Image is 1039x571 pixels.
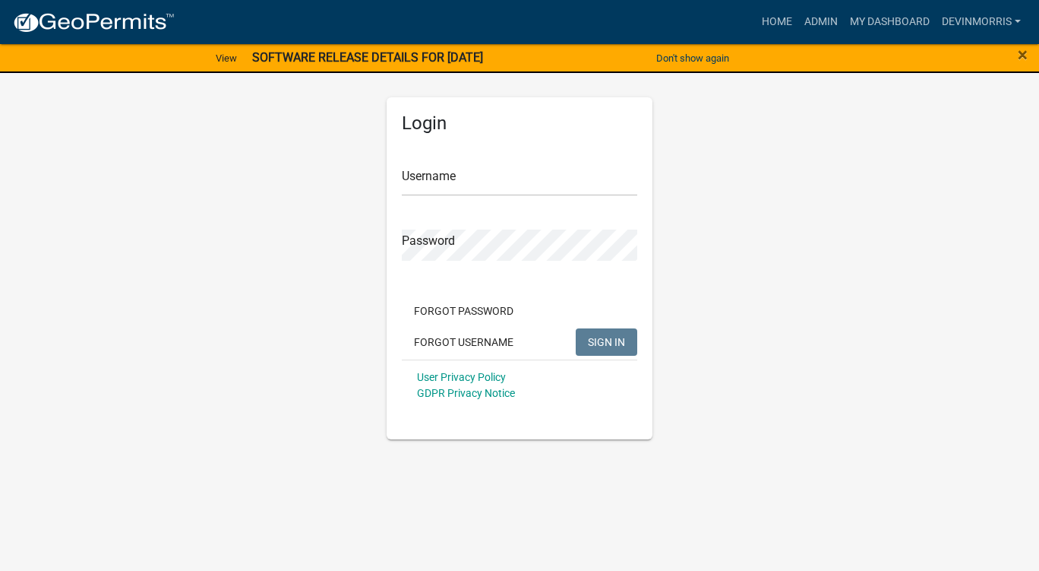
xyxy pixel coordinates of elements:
[576,328,637,356] button: SIGN IN
[402,113,637,135] h5: Login
[588,335,625,347] span: SIGN IN
[756,8,798,36] a: Home
[417,387,515,399] a: GDPR Privacy Notice
[210,46,243,71] a: View
[402,328,526,356] button: Forgot Username
[252,50,483,65] strong: SOFTWARE RELEASE DETAILS FOR [DATE]
[1018,44,1028,65] span: ×
[844,8,936,36] a: My Dashboard
[402,297,526,325] button: Forgot Password
[1018,46,1028,64] button: Close
[936,8,1027,36] a: Devinmorris
[417,371,506,383] a: User Privacy Policy
[650,46,735,71] button: Don't show again
[798,8,844,36] a: Admin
